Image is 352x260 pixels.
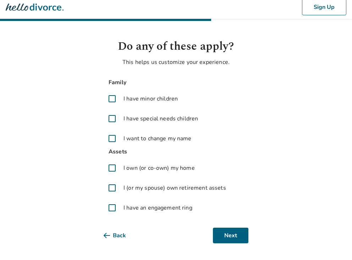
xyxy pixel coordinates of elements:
p: This helps us customize your experience. [104,58,248,66]
button: Next [213,228,248,243]
span: I have an engagement ring [123,204,192,212]
iframe: Chat Widget [317,226,352,260]
span: I own (or co-own) my home [123,164,195,172]
button: Back [104,228,137,243]
span: I want to change my name [123,134,192,143]
span: Assets [104,147,248,157]
span: I have special needs children [123,114,198,123]
span: Family [104,78,248,87]
span: I have minor children [123,94,178,103]
h1: Do any of these apply? [104,38,248,55]
span: I (or my spouse) own retirement assets [123,184,226,192]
